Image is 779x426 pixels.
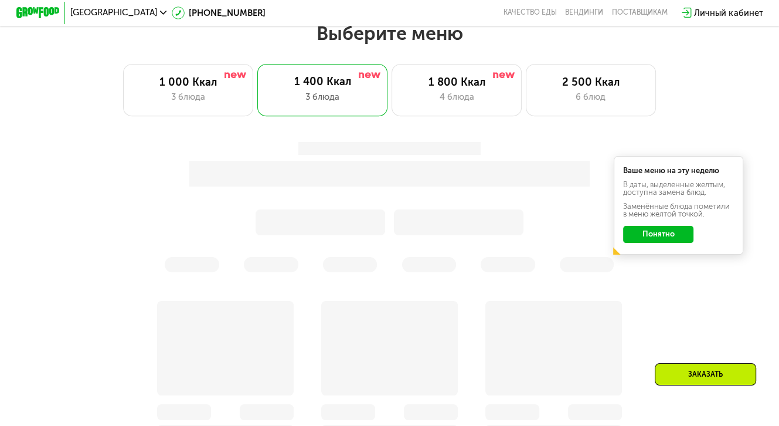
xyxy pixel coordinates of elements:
[565,8,603,17] a: Вендинги
[623,226,693,244] button: Понятно
[135,76,242,89] div: 1 000 Ккал
[403,76,511,89] div: 1 800 Ккал
[623,167,733,175] div: Ваше меню на эту неделю
[172,6,266,19] a: [PHONE_NUMBER]
[135,90,242,103] div: 3 блюда
[70,8,157,17] span: [GEOGRAPHIC_DATA]
[612,8,668,17] div: поставщикам
[623,181,733,197] div: В даты, выделенные желтым, доступна замена блюд.
[504,8,557,17] a: Качество еды
[623,203,733,218] div: Заменённые блюда пометили в меню жёлтой точкой.
[694,6,763,19] div: Личный кабинет
[268,90,376,103] div: 3 блюда
[268,75,376,88] div: 1 400 Ккал
[403,90,511,103] div: 4 блюда
[538,90,645,103] div: 6 блюд
[35,22,744,45] h2: Выберите меню
[655,363,756,386] div: Заказать
[538,76,645,89] div: 2 500 Ккал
